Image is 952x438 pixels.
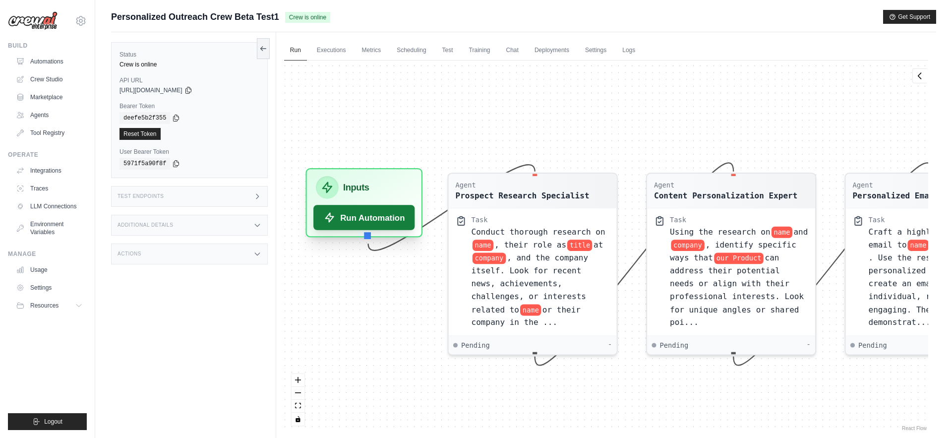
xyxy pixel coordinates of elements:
div: React Flow controls [292,374,304,426]
div: InputsRun Automation [305,173,422,242]
button: zoom out [292,387,304,400]
span: name [520,304,541,315]
div: - [608,341,612,350]
a: Deployments [529,40,575,61]
a: Reset Token [119,128,161,140]
label: Status [119,51,259,59]
span: can address their potential needs or align with their professional interests. Look for unique ang... [670,253,804,326]
button: Resources [12,298,87,313]
span: Crew is online [285,12,330,23]
a: LLM Connections [12,198,87,214]
g: Edge from inputsNode to e733f73ef87793872fc20db41adb8400 [368,165,535,250]
a: Agents [12,107,87,123]
button: toggle interactivity [292,413,304,426]
iframe: Chat Widget [902,390,952,438]
span: name [908,240,929,251]
a: Metrics [356,40,387,61]
span: Using the research on [670,227,771,236]
span: name [772,227,792,238]
a: Training [463,40,496,61]
span: , identify specific ways that [670,240,796,262]
a: Tool Registry [12,125,87,141]
button: zoom in [292,374,304,387]
div: Conduct thorough research on {name}, their role as {title} at {company}, and the company itself. ... [471,226,609,329]
div: Crew is online [119,61,259,68]
a: Traces [12,181,87,196]
span: our Product [714,252,764,264]
span: Personalized Outreach Crew Beta Test1 [111,10,279,24]
span: Pending [461,341,490,350]
a: Run [284,40,307,61]
img: Logo [8,11,58,30]
button: Logout [8,413,87,430]
button: Run Automation [313,205,415,230]
h3: Additional Details [118,222,173,228]
button: Get Support [883,10,936,24]
h3: Test Endpoints [118,193,164,199]
span: and [793,227,808,236]
a: Settings [579,40,612,61]
div: AgentContent Personalization ExpertTaskUsing the research onnameandcompany, identify specific way... [646,173,816,355]
label: API URL [119,76,259,84]
h3: Actions [118,251,141,257]
label: User Bearer Token [119,148,259,156]
span: company [473,252,506,264]
a: Usage [12,262,87,278]
h3: Inputs [343,181,369,194]
span: Logout [44,418,62,426]
span: Resources [30,302,59,310]
code: 5971f5a90f8f [119,158,170,170]
span: Pending [858,341,887,350]
a: Marketplace [12,89,87,105]
div: Task [471,215,487,224]
a: Test [436,40,459,61]
a: Scheduling [391,40,432,61]
g: Edge from e733f73ef87793872fc20db41adb8400 to 19c744607e0123d9e588ead84d95160d [535,163,733,365]
div: Agent [455,181,589,189]
div: Prospect Research Specialist [455,189,589,201]
div: Operate [8,151,87,159]
div: Manage [8,250,87,258]
label: Bearer Token [119,102,259,110]
a: Chat [500,40,525,61]
div: Content Personalization Expert [654,189,797,201]
button: fit view [292,400,304,413]
span: , their role as [494,240,566,249]
span: , and the company itself. Look for recent news, achievements, challenges, or interests related to [471,253,588,313]
span: title [567,240,592,251]
a: Logs [616,40,641,61]
span: at [594,240,603,249]
span: Pending [659,341,688,350]
div: AgentProspect Research SpecialistTaskConduct thorough research onname, their role astitleatcompan... [447,173,617,355]
span: name [473,240,493,251]
a: Crew Studio [12,71,87,87]
span: company [671,240,704,251]
div: Task [670,215,686,224]
code: deefe5b2f355 [119,112,170,124]
span: [URL][DOMAIN_NAME] [119,86,182,94]
a: Integrations [12,163,87,179]
div: Task [868,215,885,224]
a: Executions [311,40,352,61]
div: - [806,341,810,350]
a: React Flow attribution [902,426,927,431]
div: Using the research on {name} and {company}, identify specific ways that {our Product} can address... [670,226,808,329]
span: or their company in the ... [471,305,580,326]
span: Conduct thorough research on [471,227,605,236]
a: Settings [12,280,87,296]
g: Edge from 19c744607e0123d9e588ead84d95160d to ffdc26bf802e2d3c7475ae355c72163f [733,163,932,365]
a: Automations [12,54,87,69]
div: Agent [654,181,797,189]
a: Environment Variables [12,216,87,240]
div: Build [8,42,87,50]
